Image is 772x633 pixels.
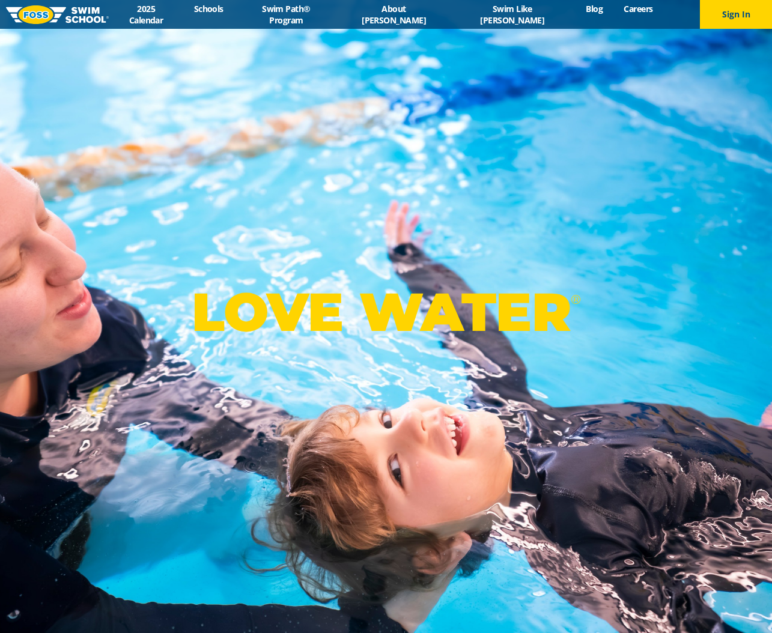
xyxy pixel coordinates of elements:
sup: ® [571,292,580,307]
a: About [PERSON_NAME] [338,3,449,26]
a: Careers [613,3,663,14]
a: Blog [576,3,613,14]
a: Schools [183,3,234,14]
a: Swim Path® Program [234,3,338,26]
a: Swim Like [PERSON_NAME] [449,3,576,26]
img: FOSS Swim School Logo [6,5,109,24]
a: 2025 Calendar [109,3,183,26]
p: LOVE WATER [192,280,580,344]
